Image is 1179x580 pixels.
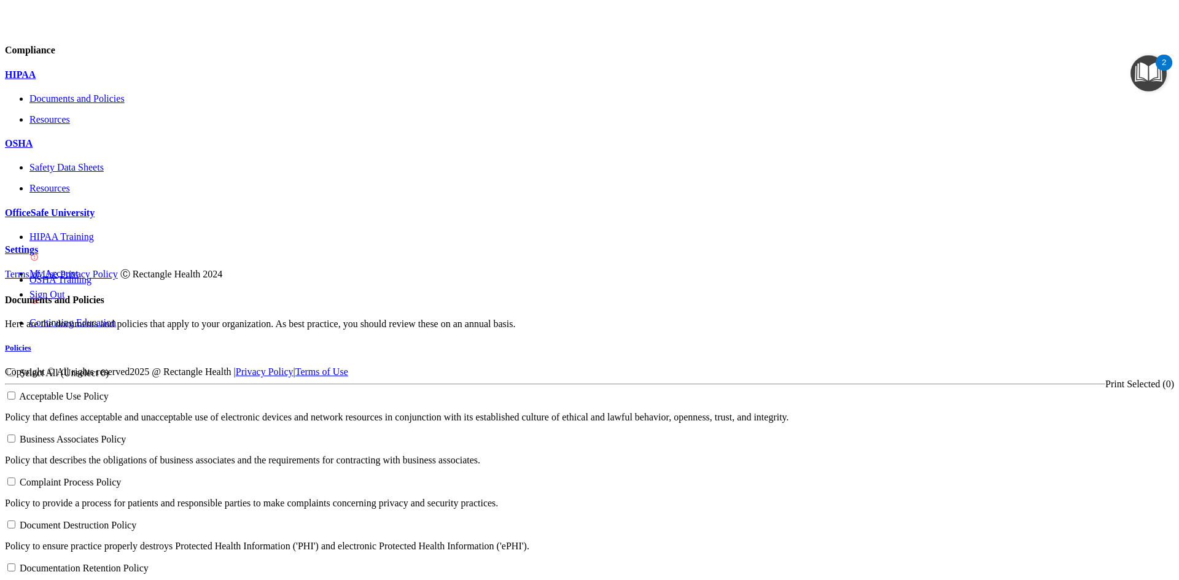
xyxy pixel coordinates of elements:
[29,183,1174,194] a: Resources
[29,114,1174,125] a: Resources
[5,69,1174,80] a: HIPAA
[29,162,1174,173] a: Safety Data Sheets
[29,289,1174,300] a: Sign Out
[19,391,109,401] span: Acceptable Use Policy
[5,45,1174,56] h4: Compliance
[5,207,1174,218] a: OfficeSafe University
[29,317,1174,328] a: Continuing Education
[20,477,121,487] span: Complaint Process Policy
[5,541,1174,552] p: Policy to ensure practice properly destroys Protected Health Information ('PHI') and electronic P...
[29,231,1174,265] a: HIPAA Training
[5,5,172,29] img: PMB logo
[5,412,1174,423] p: Policy that defines acceptable and unacceptable use of electronic devices and network resources i...
[5,366,1174,377] div: Copyright © All rights reserved 2025 @ Rectangle Health | |
[20,563,149,573] span: Documentation Retention Policy
[60,269,118,279] a: Privacy Policy
[236,366,294,377] a: Privacy Policy
[5,295,1174,306] h4: Documents and Policies
[29,231,1174,242] p: HIPAA Training
[1162,63,1166,79] div: 2
[20,520,136,530] span: Document Destruction Policy
[5,319,515,329] span: Here are the documents and policies that apply to your organization. As best practice, you should...
[5,269,58,279] a: Terms of Use
[120,269,223,279] span: Ⓒ Rectangle Health 2024
[29,252,39,262] img: danger-circle.6113f641.png
[5,498,1174,509] p: Policy to provide a process for patients and responsible parties to make complaints concerning pr...
[295,366,348,377] a: Terms of Use
[5,138,1174,149] a: OSHA
[1105,379,1174,389] a: Print Selected (0)
[29,93,1174,104] a: Documents and Policies
[20,434,126,444] span: Business Associates Policy
[1130,55,1167,91] button: Open Resource Center, 2 new notifications
[5,343,1174,353] a: Policies
[5,455,1174,466] p: Policy that describes the obligations of business associates and the requirements for contracting...
[5,244,1174,255] a: Settings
